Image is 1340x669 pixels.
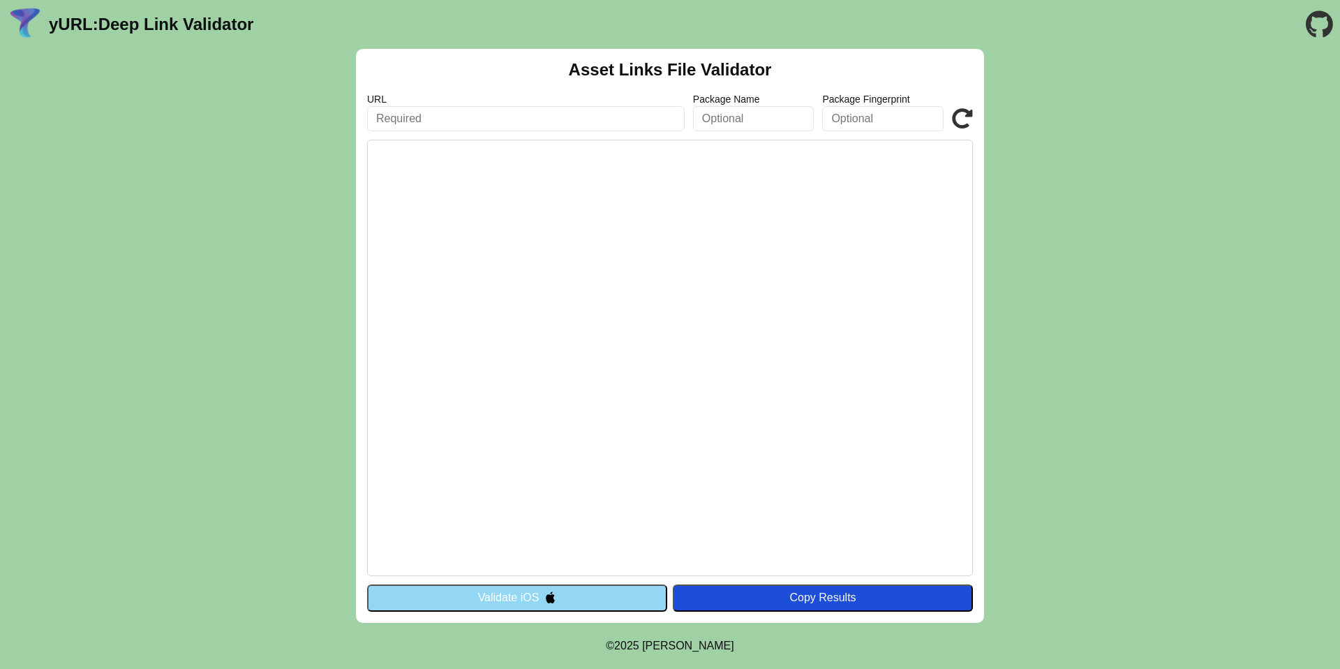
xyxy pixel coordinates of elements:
[642,640,734,652] a: Michael Ibragimchayev's Personal Site
[614,640,639,652] span: 2025
[822,106,944,131] input: Optional
[7,6,43,43] img: yURL Logo
[49,15,253,34] a: yURL:Deep Link Validator
[367,585,667,611] button: Validate iOS
[569,60,772,80] h2: Asset Links File Validator
[544,591,556,603] img: appleIcon.svg
[822,94,944,105] label: Package Fingerprint
[673,585,973,611] button: Copy Results
[606,623,734,669] footer: ©
[693,106,814,131] input: Optional
[367,94,685,105] label: URL
[693,94,814,105] label: Package Name
[367,106,685,131] input: Required
[680,591,966,604] div: Copy Results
